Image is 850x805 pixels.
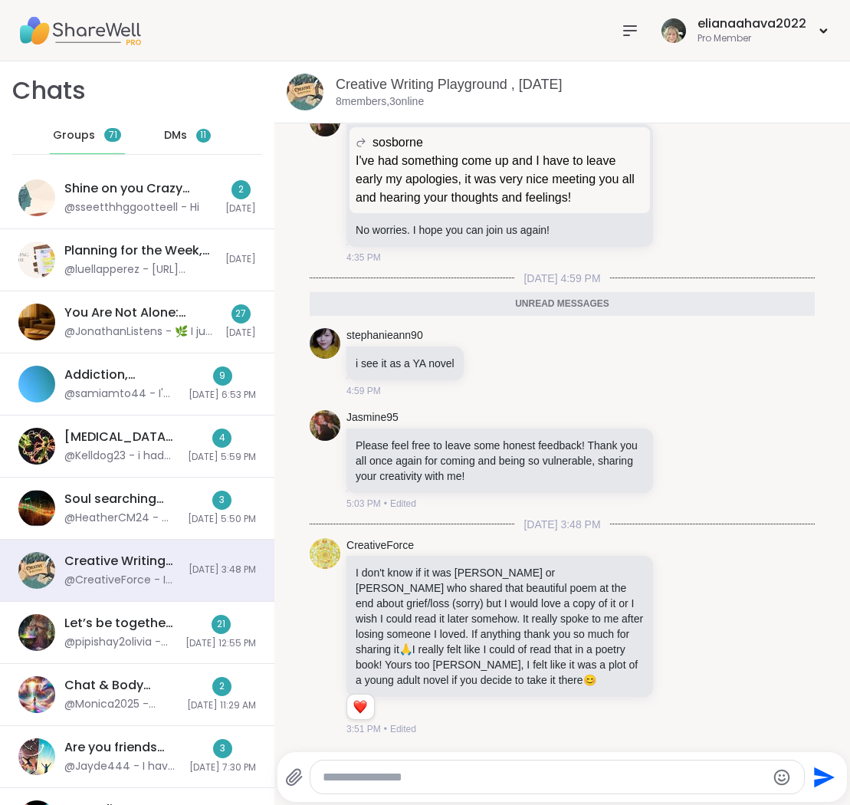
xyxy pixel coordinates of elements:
[225,327,256,340] span: [DATE]
[310,328,340,359] img: https://sharewell-space-live.sfo3.digitaloceanspaces.com/user-generated/4d5096c9-4b99-4ae9-9294-7...
[64,324,216,340] div: @JonathanListens - 🌿 I just want to remind everyone — if things ever feel too heavy outside of gr...
[514,517,609,532] span: [DATE] 3:48 PM
[64,759,180,774] div: @Jayde444 - I have to leave early but good meeting you all, goodnight and goodluck! Thank you
[356,565,644,688] p: I don't know if it was [PERSON_NAME] or [PERSON_NAME] who shared that beautiful poem at the end a...
[356,222,644,238] p: No worries. I hope you can join us again!
[356,152,644,207] p: I've had something come up and I have to leave early my apologies, it was very nice meeting you a...
[390,497,416,511] span: Edited
[212,429,231,448] div: 4
[390,722,416,736] span: Edited
[64,429,179,445] div: [MEDICAL_DATA], [DATE]
[212,677,231,696] div: 2
[310,292,815,317] div: Unread messages
[188,451,256,464] span: [DATE] 5:59 PM
[583,674,596,686] span: 😊
[18,552,55,589] img: Creative Writing Playground , Oct 08
[346,384,381,398] span: 4:59 PM
[310,410,340,441] img: https://sharewell-space-live.sfo3.digitaloceanspaces.com/user-generated/0818d3a5-ec43-4745-9685-c...
[189,389,256,402] span: [DATE] 6:53 PM
[346,497,381,511] span: 5:03 PM
[212,615,231,634] div: 21
[18,738,55,775] img: Are you friends with yourself ?, Oct 08
[346,328,423,343] a: stephanieann90
[18,242,55,278] img: Planning for the Week, Oct 11
[64,573,179,588] div: @CreativeForce - I don't know if it was [PERSON_NAME] or [PERSON_NAME] who shared that beautiful ...
[64,677,178,694] div: Chat & Body Double , [DATE]
[336,94,424,110] p: 8 members, 3 online
[347,695,374,719] div: Reaction list
[346,251,381,264] span: 4:35 PM
[18,614,55,651] img: Let’s be together ! Body Double/Chat, Oct 10
[352,701,368,713] button: Reactions: love
[805,760,839,794] button: Send
[231,180,251,199] div: 2
[18,304,55,340] img: You Are Not Alone: Midday Reset, Oct 09
[384,722,387,736] span: •
[384,497,387,511] span: •
[64,200,199,215] div: @sseetthhggootteell - Hi
[323,770,766,785] textarea: Type your message
[773,768,791,787] button: Emoji picker
[64,366,179,383] div: Addiction, Recovery, Mental Illness, A Safe Space, [DATE]
[697,15,806,32] div: elianaahava2022
[64,449,179,464] div: @Kelldog23 - i had fun been nicde outside to do it but kids the nabiours were outsude
[18,676,55,713] img: Chat & Body Double , Oct 10
[64,386,179,402] div: @samiamto44 - I'm going to head out thanks everyone.
[346,722,381,736] span: 3:51 PM
[225,202,256,215] span: [DATE]
[356,438,644,484] p: Please feel free to leave some honest feedback! Thank you all once again for coming and being so ...
[12,74,86,108] h1: Chats
[64,739,180,756] div: Are you friends with yourself ?, [DATE]
[64,511,179,526] div: @HeatherCM24 - 💯💚💚💚💚💚💚
[356,356,455,371] p: i see it as a YA novel
[514,271,609,286] span: [DATE] 4:59 PM
[372,133,423,152] span: sosborne
[18,4,141,58] img: ShareWell Nav Logo
[212,491,231,510] div: 3
[187,699,256,712] span: [DATE] 11:29 AM
[64,304,216,321] div: You Are Not Alone: Midday Reset, [DATE]
[109,129,117,142] span: 71
[18,366,55,402] img: Addiction, Recovery, Mental Illness, A Safe Space, Oct 10
[213,366,232,386] div: 9
[346,410,399,426] a: Jasmine95
[64,615,176,632] div: Let’s be together ! Body Double/Chat, [DATE]
[64,262,216,278] div: @luellapperez - [URL][DOMAIN_NAME]
[64,697,178,712] div: @Monica2025 - [URL][DOMAIN_NAME]
[18,490,55,527] img: Soul searching with music 🎵🎶, Oct 09
[200,129,206,142] span: 11
[164,128,187,143] span: DMs
[336,77,562,92] a: Creative Writing Playground , [DATE]
[64,242,216,259] div: Planning for the Week, [DATE]
[213,739,232,758] div: 3
[231,304,251,324] div: 27
[18,179,55,216] img: Shine on you Crazy Diamond!, Oct 12
[399,643,412,655] span: 🙏
[53,128,95,143] span: Groups
[188,513,256,526] span: [DATE] 5:50 PM
[287,74,323,110] img: Creative Writing Playground , Oct 08
[346,538,414,554] a: CreativeForce
[64,553,179,570] div: Creative Writing Playground , [DATE]
[310,538,340,569] img: https://sharewell-space-live.sfo3.digitaloceanspaces.com/user-generated/5bc0a09a-aaf3-433a-9e91-a...
[189,761,256,774] span: [DATE] 7:30 PM
[64,635,176,650] div: @pipishay2olivia - she learning how to wave
[64,491,179,508] div: Soul searching with music 🎵🎶, [DATE]
[225,253,256,266] span: [DATE]
[189,563,256,577] span: [DATE] 3:48 PM
[697,32,806,45] div: Pro Member
[64,180,216,197] div: Shine on you Crazy Diamond!, [DATE]
[661,18,686,43] img: elianaahava2022
[18,428,55,465] img: Art Therapy, Oct 10
[185,637,256,650] span: [DATE] 12:55 PM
